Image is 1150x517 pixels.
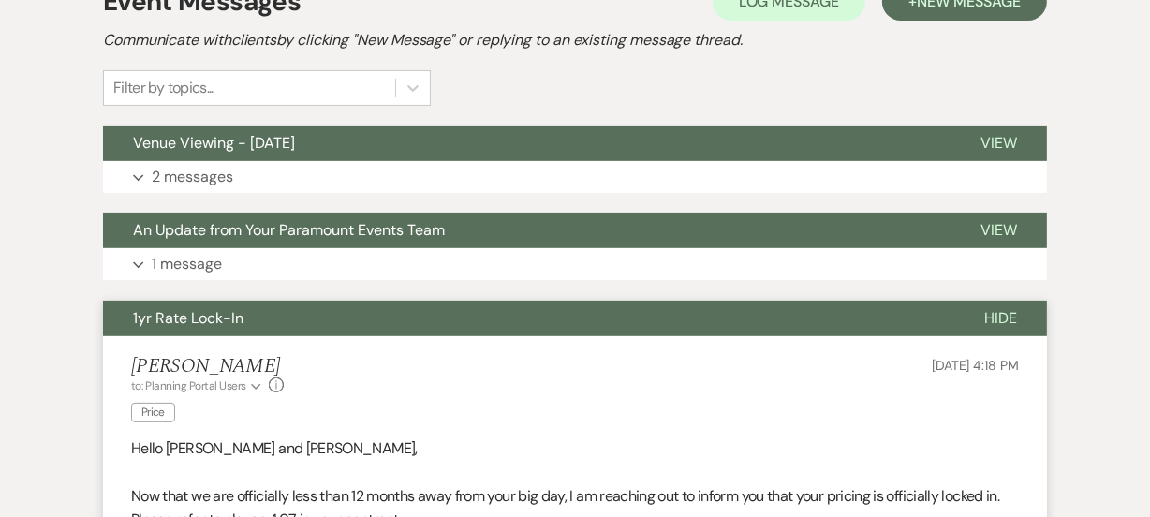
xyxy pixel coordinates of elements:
span: Hide [984,308,1017,328]
button: View [951,213,1047,248]
button: View [951,126,1047,161]
h2: Communicate with clients by clicking "New Message" or replying to an existing message thread. [103,29,1047,52]
span: An Update from Your Paramount Events Team [133,220,445,240]
span: [DATE] 4:18 PM [932,357,1019,374]
span: Price [131,403,175,422]
p: 1 message [152,252,222,276]
p: Hello [PERSON_NAME] and [PERSON_NAME], [131,436,1019,461]
button: Venue Viewing - [DATE] [103,126,951,161]
span: View [980,133,1017,153]
button: 2 messages [103,161,1047,193]
button: 1 message [103,248,1047,280]
h5: [PERSON_NAME] [131,355,284,378]
button: to: Planning Portal Users [131,377,264,394]
button: 1yr Rate Lock-In [103,301,954,336]
div: Filter by topics... [113,77,214,99]
button: Hide [954,301,1047,336]
span: View [980,220,1017,240]
button: An Update from Your Paramount Events Team [103,213,951,248]
span: Venue Viewing - [DATE] [133,133,295,153]
span: to: Planning Portal Users [131,378,246,393]
p: 2 messages [152,165,233,189]
span: 1yr Rate Lock-In [133,308,243,328]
